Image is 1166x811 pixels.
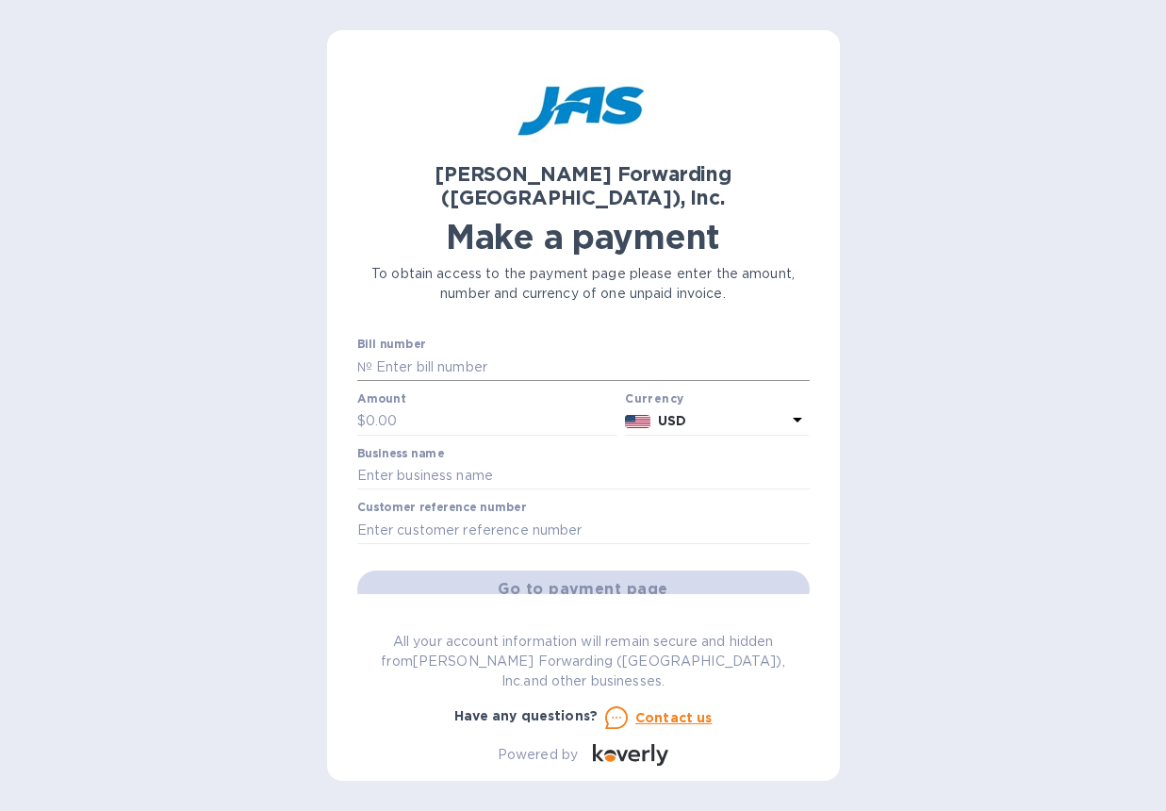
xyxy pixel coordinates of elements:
[658,413,686,428] b: USD
[357,462,810,490] input: Enter business name
[357,264,810,304] p: To obtain access to the payment page please enter the amount, number and currency of one unpaid i...
[357,411,366,431] p: $
[366,407,618,436] input: 0.00
[357,448,444,459] label: Business name
[357,393,405,405] label: Amount
[372,353,810,381] input: Enter bill number
[635,710,713,725] u: Contact us
[357,516,810,544] input: Enter customer reference number
[357,357,372,377] p: №
[357,217,810,257] h1: Make a payment
[625,415,650,428] img: USD
[357,632,810,691] p: All your account information will remain secure and hidden from [PERSON_NAME] Forwarding ([GEOGRA...
[357,339,425,351] label: Bill number
[625,391,683,405] b: Currency
[454,708,599,723] b: Have any questions?
[357,503,526,514] label: Customer reference number
[498,745,578,765] p: Powered by
[435,162,731,209] b: [PERSON_NAME] Forwarding ([GEOGRAPHIC_DATA]), Inc.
